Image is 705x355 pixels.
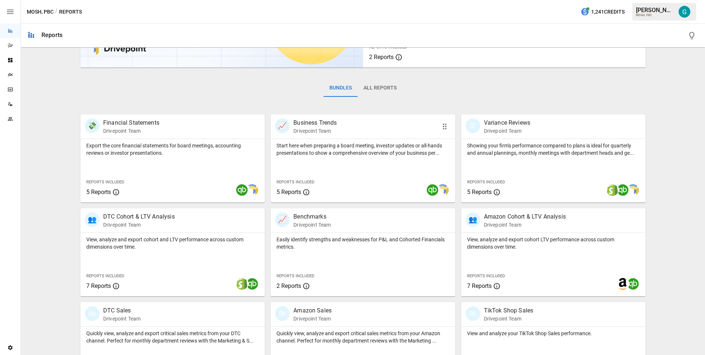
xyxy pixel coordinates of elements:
[484,127,530,135] p: Drivepoint Team
[484,221,566,228] p: Drivepoint Team
[86,180,124,184] span: Reports Included
[467,142,640,157] p: Showing your firm's performance compared to plans is ideal for quarterly and annual plannings, mo...
[293,212,331,221] p: Benchmarks
[484,212,566,221] p: Amazon Cohort & LTV Analysis
[275,212,290,227] div: 📈
[466,212,480,227] div: 👥
[674,1,695,22] button: Gavin Acres
[276,330,449,344] p: Quickly view, analyze and export critical sales metrics from your Amazon channel. Perfect for mon...
[467,189,492,195] span: 5 Reports
[246,278,258,290] img: quickbooks
[627,278,639,290] img: quickbooks
[466,118,480,133] div: 🗓
[607,184,618,196] img: shopify
[323,79,358,97] button: Bundles
[103,127,159,135] p: Drivepoint Team
[484,306,534,315] p: TikTok Shop Sales
[427,184,438,196] img: quickbooks
[276,282,301,289] span: 2 Reports
[276,236,449,250] p: Easily identify strengths and weaknesses for P&L and Cohorted Financials metrics.
[55,7,58,17] div: /
[86,274,124,278] span: Reports Included
[246,184,258,196] img: smart model
[484,315,534,322] p: Drivepoint Team
[85,212,100,227] div: 👥
[103,315,141,322] p: Drivepoint Team
[466,306,480,321] div: 🛍
[275,118,290,133] div: 📈
[276,189,301,195] span: 5 Reports
[236,184,248,196] img: quickbooks
[467,282,492,289] span: 7 Reports
[103,118,159,127] p: Financial Statements
[467,180,505,184] span: Reports Included
[437,184,449,196] img: smart model
[86,189,111,195] span: 5 Reports
[293,118,337,127] p: Business Trends
[636,7,674,14] div: [PERSON_NAME]
[679,6,690,18] img: Gavin Acres
[293,306,332,315] p: Amazon Sales
[27,7,54,17] button: MOSH, PBC
[293,315,332,322] p: Drivepoint Team
[86,330,259,344] p: Quickly view, analyze and export critical sales metrics from your DTC channel. Perfect for monthl...
[276,274,314,278] span: Reports Included
[358,79,402,97] button: All Reports
[275,306,290,321] div: 🛍
[86,142,259,157] p: Export the core financial statements for board meetings, accounting reviews or investor presentat...
[276,142,449,157] p: Start here when preparing a board meeting, investor updates or all-hands presentations to show a ...
[86,282,111,289] span: 7 Reports
[85,118,100,133] div: 💸
[467,330,640,337] p: View and analyze your TikTok Shop Sales performance.
[276,180,314,184] span: Reports Included
[578,5,628,19] button: 1,241Credits
[617,184,629,196] img: quickbooks
[86,236,259,250] p: View, analyze and export cohort and LTV performance across custom dimensions over time.
[591,7,625,17] span: 1,241 Credits
[236,278,248,290] img: shopify
[293,221,331,228] p: Drivepoint Team
[617,278,629,290] img: amazon
[627,184,639,196] img: smart model
[103,306,141,315] p: DTC Sales
[85,306,100,321] div: 🛍
[369,54,394,61] span: 2 Reports
[467,236,640,250] p: View, analyze and export cohort LTV performance across custom dimensions over time.
[484,118,530,127] p: Variance Reviews
[41,32,62,39] div: Reports
[103,221,175,228] p: Drivepoint Team
[103,212,175,221] p: DTC Cohort & LTV Analysis
[293,127,337,135] p: Drivepoint Team
[467,274,505,278] span: Reports Included
[636,14,674,17] div: MOSH, PBC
